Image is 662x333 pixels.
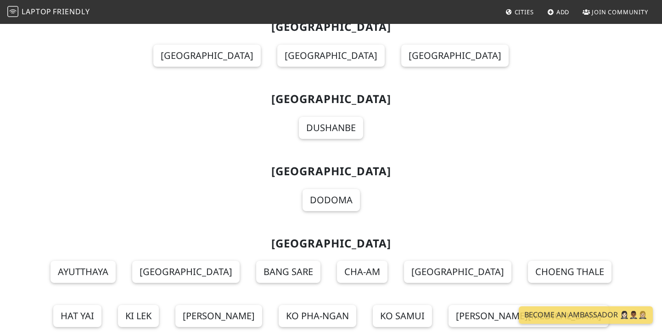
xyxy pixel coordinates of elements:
a: Bang Sare [256,261,320,283]
a: Ki Lek [118,305,159,327]
a: LaptopFriendly LaptopFriendly [7,4,90,20]
a: [PERSON_NAME] [175,305,262,327]
span: Laptop [22,6,51,17]
a: Dushanbe [299,117,363,139]
a: Dodoma [303,189,360,211]
h2: [GEOGRAPHIC_DATA] [34,165,628,178]
a: [GEOGRAPHIC_DATA] [132,261,240,283]
h2: [GEOGRAPHIC_DATA] [34,20,628,34]
a: Choeng Thale [528,261,612,283]
a: Ayutthaya [50,261,116,283]
a: [GEOGRAPHIC_DATA] [153,45,261,67]
span: Friendly [53,6,90,17]
a: Cities [502,4,538,20]
a: Add [544,4,573,20]
a: [GEOGRAPHIC_DATA] [401,45,509,67]
span: Cities [515,8,534,16]
a: Ko Samui [373,305,432,327]
a: Hat Yai [53,305,101,327]
span: Add [556,8,570,16]
a: [GEOGRAPHIC_DATA] [404,261,511,283]
h2: [GEOGRAPHIC_DATA] [34,237,628,250]
span: Join Community [592,8,648,16]
h2: [GEOGRAPHIC_DATA] [34,92,628,106]
img: LaptopFriendly [7,6,18,17]
a: Ko Pha-Ngan [279,305,356,327]
a: Cha-am [337,261,387,283]
a: [GEOGRAPHIC_DATA] [277,45,385,67]
a: [PERSON_NAME][MEDICAL_DATA] [449,305,609,327]
a: Join Community [579,4,652,20]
